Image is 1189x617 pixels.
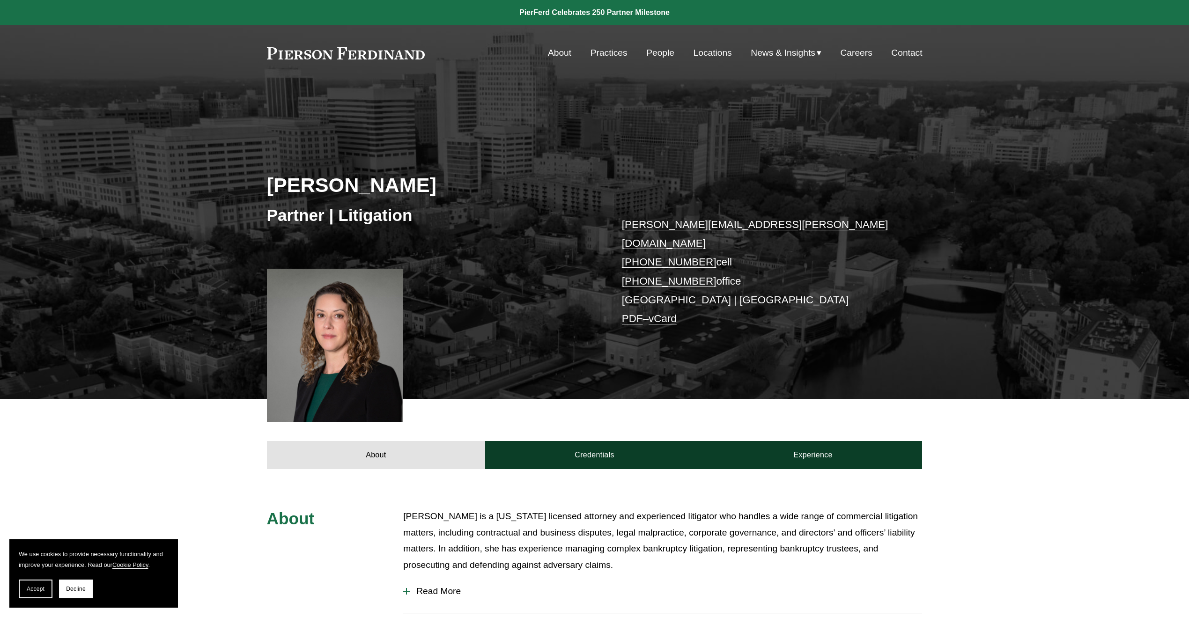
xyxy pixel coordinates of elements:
a: vCard [649,313,677,324]
a: About [267,441,486,469]
p: cell office [GEOGRAPHIC_DATA] | [GEOGRAPHIC_DATA] – [622,215,895,329]
a: [PHONE_NUMBER] [622,256,716,268]
section: Cookie banner [9,539,178,608]
span: Read More [410,586,922,596]
span: News & Insights [751,45,815,61]
h3: Partner | Litigation [267,205,595,226]
button: Read More [403,579,922,603]
a: Contact [891,44,922,62]
p: [PERSON_NAME] is a [US_STATE] licensed attorney and experienced litigator who handles a wide rang... [403,508,922,573]
a: Practices [591,44,628,62]
a: Cookie Policy [112,561,148,568]
button: Decline [59,580,93,598]
a: Locations [694,44,732,62]
p: We use cookies to provide necessary functionality and improve your experience. Read our . [19,549,169,570]
span: Accept [27,586,44,592]
a: People [646,44,674,62]
h2: [PERSON_NAME] [267,173,595,197]
button: Accept [19,580,52,598]
a: [PHONE_NUMBER] [622,275,716,287]
a: Experience [704,441,923,469]
span: Decline [66,586,86,592]
a: Credentials [485,441,704,469]
a: About [548,44,571,62]
span: About [267,509,315,528]
a: folder dropdown [751,44,821,62]
a: Careers [841,44,872,62]
a: [PERSON_NAME][EMAIL_ADDRESS][PERSON_NAME][DOMAIN_NAME] [622,219,888,249]
a: PDF [622,313,643,324]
